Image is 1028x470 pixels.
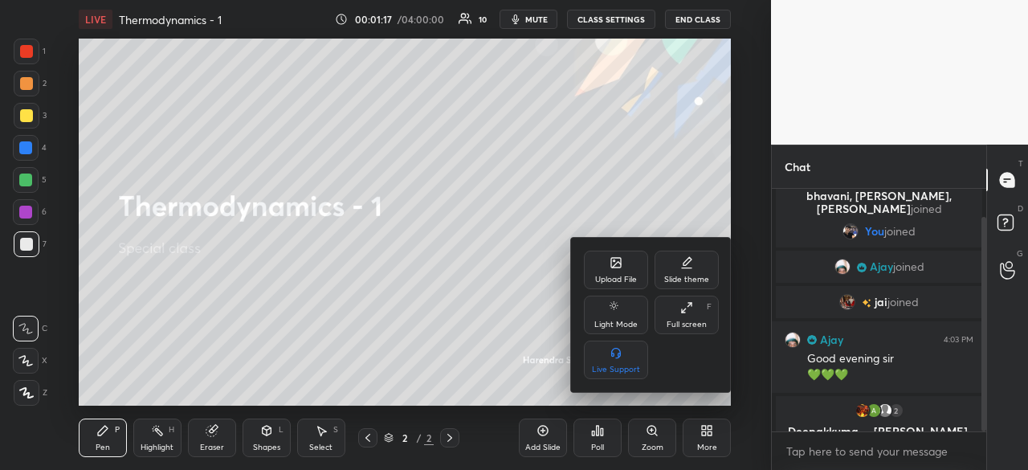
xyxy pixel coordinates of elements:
[595,276,637,284] div: Upload File
[707,303,712,311] div: F
[592,366,640,374] div: Live Support
[664,276,709,284] div: Slide theme
[667,321,707,329] div: Full screen
[594,321,638,329] div: Light Mode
